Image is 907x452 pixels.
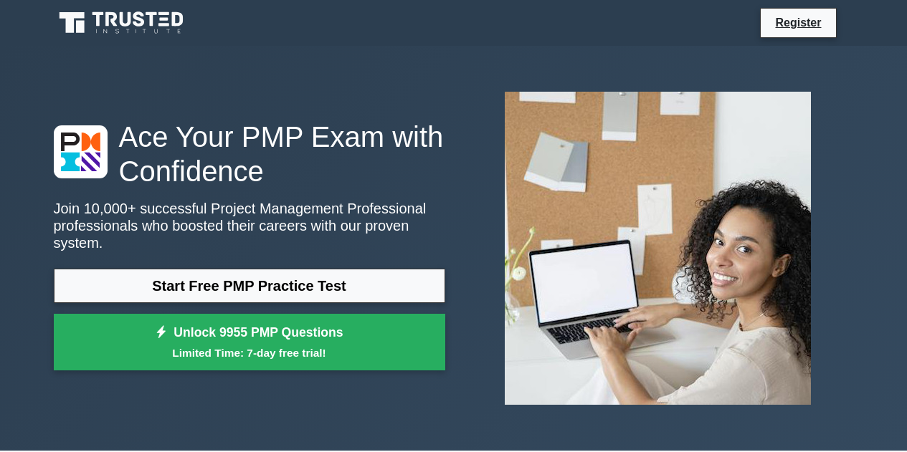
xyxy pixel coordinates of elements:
a: Unlock 9955 PMP QuestionsLimited Time: 7-day free trial! [54,314,445,371]
small: Limited Time: 7-day free trial! [72,345,427,361]
p: Join 10,000+ successful Project Management Professional professionals who boosted their careers w... [54,200,445,251]
h1: Ace Your PMP Exam with Confidence [54,120,445,188]
a: Register [766,14,830,32]
a: Start Free PMP Practice Test [54,269,445,303]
